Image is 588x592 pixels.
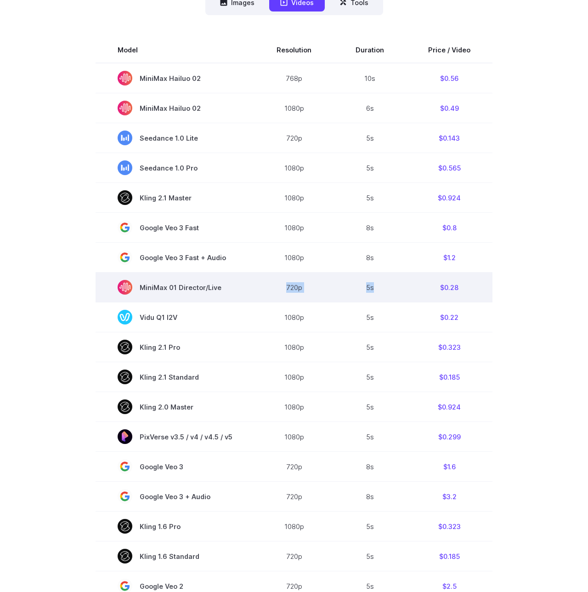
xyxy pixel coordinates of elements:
[406,213,492,243] td: $0.8
[118,310,232,324] span: Vidu Q1 I2V
[406,541,492,571] td: $0.185
[118,250,232,265] span: Google Veo 3 Fast + Audio
[406,153,492,183] td: $0.565
[406,183,492,213] td: $0.924
[254,302,334,332] td: 1080p
[254,512,334,541] td: 1080p
[118,131,232,145] span: Seedance 1.0 Lite
[254,93,334,123] td: 1080p
[254,362,334,392] td: 1080p
[406,123,492,153] td: $0.143
[118,370,232,384] span: Kling 2.1 Standard
[406,422,492,452] td: $0.299
[334,273,406,302] td: 5s
[118,429,232,444] span: PixVerse v3.5 / v4 / v4.5 / v5
[406,37,492,63] th: Price / Video
[334,93,406,123] td: 6s
[334,541,406,571] td: 5s
[406,332,492,362] td: $0.323
[118,489,232,504] span: Google Veo 3 + Audio
[254,452,334,482] td: 720p
[254,541,334,571] td: 720p
[334,512,406,541] td: 5s
[254,63,334,93] td: 768p
[334,153,406,183] td: 5s
[118,101,232,115] span: MiniMax Hailuo 02
[118,71,232,85] span: MiniMax Hailuo 02
[406,482,492,512] td: $3.2
[254,332,334,362] td: 1080p
[334,422,406,452] td: 5s
[118,160,232,175] span: Seedance 1.0 Pro
[406,302,492,332] td: $0.22
[334,213,406,243] td: 8s
[118,459,232,474] span: Google Veo 3
[254,37,334,63] th: Resolution
[334,243,406,273] td: 8s
[334,362,406,392] td: 5s
[334,123,406,153] td: 5s
[406,93,492,123] td: $0.49
[406,512,492,541] td: $0.323
[334,183,406,213] td: 5s
[334,63,406,93] td: 10s
[334,37,406,63] th: Duration
[406,452,492,482] td: $1.6
[254,422,334,452] td: 1080p
[334,332,406,362] td: 5s
[406,362,492,392] td: $0.185
[334,452,406,482] td: 8s
[118,519,232,534] span: Kling 1.6 Pro
[118,280,232,295] span: MiniMax 01 Director/Live
[406,243,492,273] td: $1.2
[334,392,406,422] td: 5s
[96,37,254,63] th: Model
[118,340,232,354] span: Kling 2.1 Pro
[118,399,232,414] span: Kling 2.0 Master
[406,63,492,93] td: $0.56
[118,549,232,564] span: Kling 1.6 Standard
[254,213,334,243] td: 1080p
[118,220,232,235] span: Google Veo 3 Fast
[118,190,232,205] span: Kling 2.1 Master
[254,183,334,213] td: 1080p
[334,302,406,332] td: 5s
[334,482,406,512] td: 8s
[254,123,334,153] td: 720p
[254,243,334,273] td: 1080p
[254,392,334,422] td: 1080p
[254,273,334,302] td: 720p
[406,273,492,302] td: $0.28
[254,482,334,512] td: 720p
[254,153,334,183] td: 1080p
[406,392,492,422] td: $0.924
